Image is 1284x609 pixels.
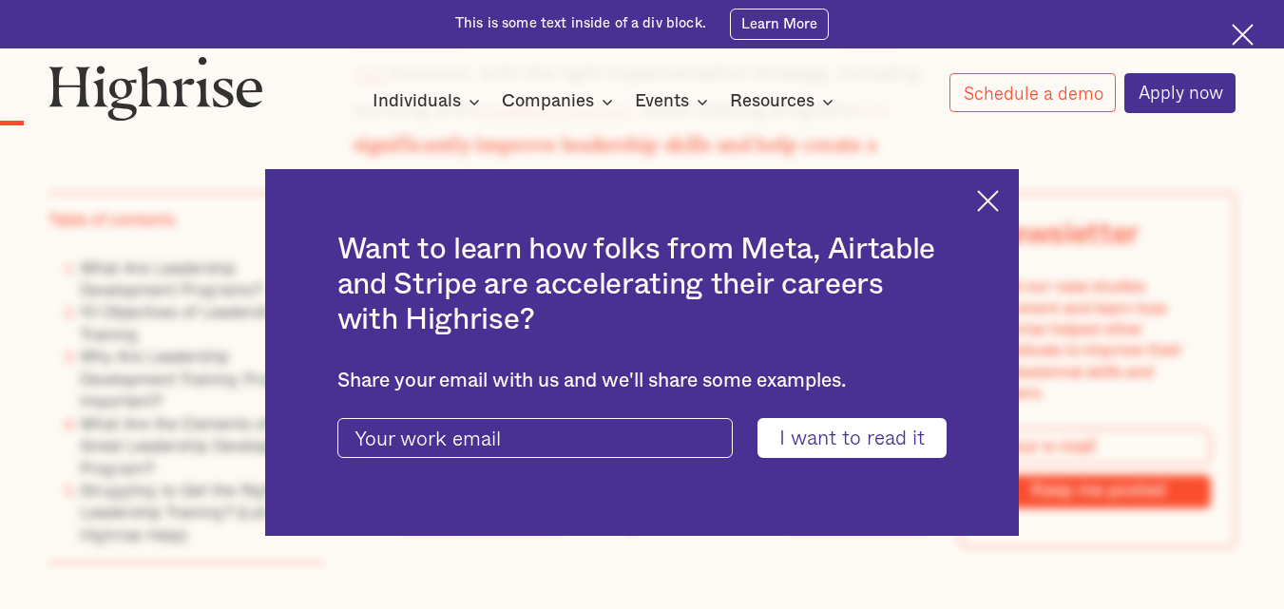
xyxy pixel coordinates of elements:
input: Your work email [337,418,733,458]
h2: Want to learn how folks from Meta, Airtable and Stripe are accelerating their careers with Highrise? [337,233,948,337]
div: Share your email with us and we'll share some examples. [337,370,948,393]
input: I want to read it [757,418,947,458]
div: Individuals [373,90,486,113]
img: Highrise logo [48,56,263,121]
div: Events [635,90,689,113]
a: Apply now [1124,73,1236,113]
div: Individuals [373,90,461,113]
div: This is some text inside of a div block. [455,14,706,33]
div: Companies [502,90,619,113]
form: current-ascender-blog-article-modal-form [337,418,948,458]
img: Cross icon [1232,24,1254,46]
div: Resources [730,90,839,113]
div: Companies [502,90,594,113]
a: Schedule a demo [949,73,1117,112]
div: Resources [730,90,814,113]
img: Cross icon [977,190,999,212]
div: Events [635,90,714,113]
a: Learn More [730,9,829,40]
